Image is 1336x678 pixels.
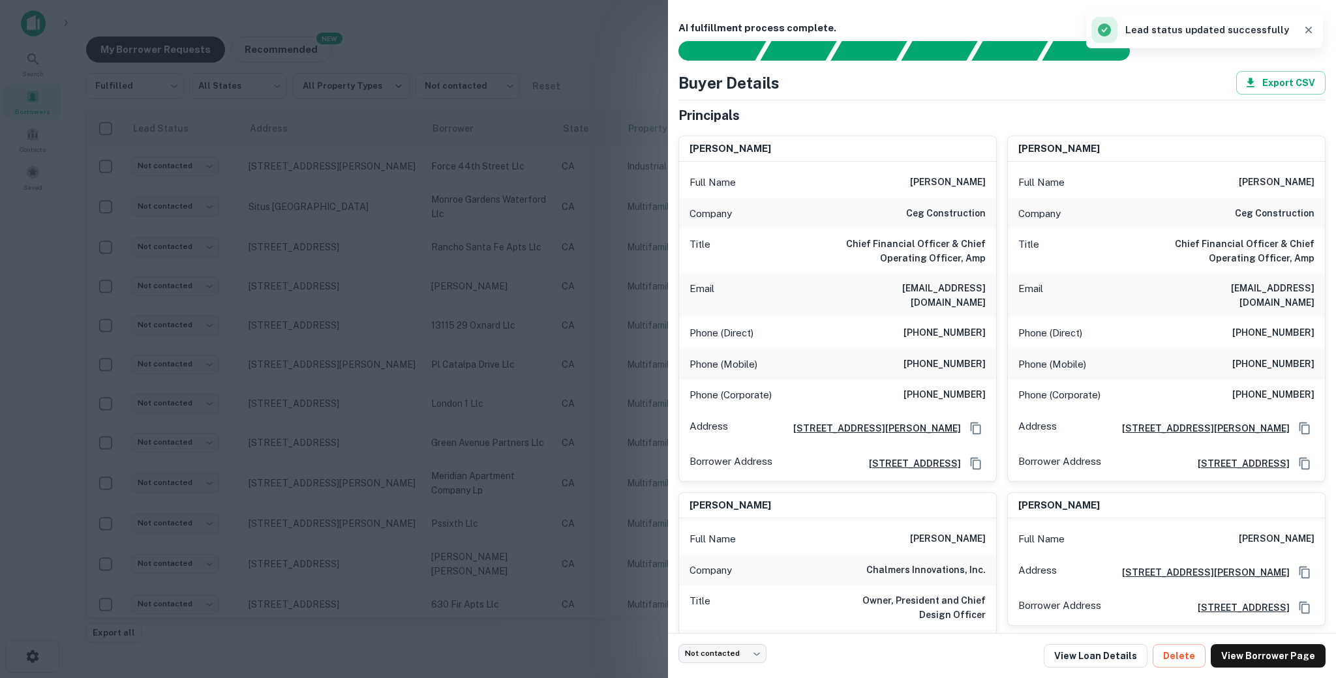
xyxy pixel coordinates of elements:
div: Principals found, AI now looking for contact information... [901,41,977,61]
button: Copy Address [1295,563,1314,582]
h4: Buyer Details [678,71,780,95]
p: Phone (Corporate) [1018,387,1101,403]
h6: [PERSON_NAME] [1018,141,1100,156]
iframe: Chat Widget [1271,574,1336,636]
p: Company [690,206,732,222]
h6: [PHONE_NUMBER] [1232,325,1314,341]
h6: [PHONE_NUMBER] [1232,357,1314,372]
p: Company [690,563,732,578]
h6: ceg construction [906,206,986,222]
button: Copy Address [966,419,986,438]
button: Copy Address [1295,419,1314,438]
a: [STREET_ADDRESS] [858,456,961,471]
h6: [PERSON_NAME] [690,141,771,156]
p: Phone (Direct) [1018,325,1082,341]
p: Company [1018,206,1061,222]
p: Borrower Address [1018,454,1101,473]
p: Phone (Direct) [690,325,753,341]
div: Documents found, AI parsing details... [830,41,907,61]
a: View Loan Details [1044,644,1147,668]
a: [STREET_ADDRESS] [1187,600,1290,615]
h6: [EMAIL_ADDRESS][DOMAIN_NAME] [829,281,986,310]
p: Full Name [1018,531,1065,547]
div: Principals found, still searching for contact information. This may take time... [971,41,1048,61]
p: Email [1018,281,1043,310]
button: Copy Address [966,454,986,473]
p: Phone (Corporate) [690,387,772,403]
a: [STREET_ADDRESS][PERSON_NAME] [1112,565,1290,580]
h6: Chief Financial Officer & Chief Operating Officer, Amp [829,237,986,265]
p: Address [1018,419,1057,438]
p: Email [690,281,714,310]
a: [STREET_ADDRESS][PERSON_NAME] [1112,421,1290,435]
button: Copy Address [1295,454,1314,473]
h6: [PERSON_NAME] [1239,175,1314,190]
h6: [PERSON_NAME] [910,175,986,190]
button: Export CSV [1236,71,1326,95]
p: Full Name [690,531,736,547]
div: AI fulfillment process complete. [1042,41,1146,61]
p: Phone (Mobile) [1018,357,1086,372]
h6: Owner, President and Chief Design Officer [829,593,986,622]
div: Your request is received and processing... [760,41,836,61]
a: View Borrower Page [1211,644,1326,668]
h6: [PHONE_NUMBER] [903,357,986,372]
div: Lead status updated successfully [1091,17,1289,43]
h5: Principals [678,106,740,125]
h6: Chief Financial Officer & Chief Operating Officer, Amp [1158,237,1314,265]
h6: [PERSON_NAME] [690,498,771,513]
h6: [PHONE_NUMBER] [903,325,986,341]
p: Borrower Address [1018,598,1101,617]
h6: ceg construction [1235,206,1314,222]
button: Delete [1153,644,1206,668]
p: Title [1018,237,1039,265]
p: Address [690,419,728,438]
h6: [PERSON_NAME] [1239,531,1314,547]
a: [STREET_ADDRESS] [1187,456,1290,471]
div: Not contacted [678,644,767,663]
p: Full Name [690,175,736,190]
a: [STREET_ADDRESS][PERSON_NAME] [783,421,961,435]
h6: [EMAIL_ADDRESS][DOMAIN_NAME] [1158,281,1314,310]
p: Borrower Address [690,454,772,473]
p: Address [1018,563,1057,582]
h6: [PHONE_NUMBER] [903,387,986,403]
h6: chalmers innovations, inc. [866,563,986,578]
h6: AI fulfillment process complete. [678,21,1326,36]
div: Sending borrower request to AI... [663,41,761,61]
p: Title [690,237,710,265]
p: Title [690,593,710,622]
p: Full Name [1018,175,1065,190]
h6: [PERSON_NAME] [1018,498,1100,513]
h6: [PHONE_NUMBER] [1232,387,1314,403]
h6: [PERSON_NAME] [910,531,986,547]
p: Phone (Mobile) [690,357,757,372]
